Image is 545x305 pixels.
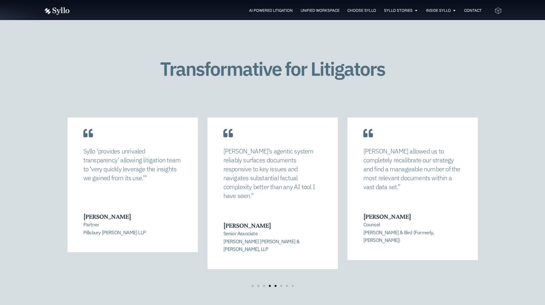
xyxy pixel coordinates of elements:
[301,8,339,13] a: Unified Workspace
[384,8,413,13] a: Syllo Stories
[252,285,254,287] span: Go to slide 1
[223,147,322,200] p: [PERSON_NAME]’s agentic system reliably surfaces documents responsive to key issues and navigates...
[67,117,478,287] div: Carousel
[207,117,338,269] div: 5 / 8
[223,230,321,253] p: Senior Associate [PERSON_NAME] [PERSON_NAME] & [PERSON_NAME], LLP
[363,147,462,191] p: [PERSON_NAME] allowed us to completely recalibrate our strategy and find a manageable number of t...
[223,221,321,230] h3: [PERSON_NAME]
[275,285,276,287] span: Go to slide 5
[347,8,376,13] a: Choose Syllo
[249,8,293,13] a: AI Powered Litigation
[82,8,482,14] nav: Menu
[269,285,271,287] span: Go to slide 4
[83,212,181,221] h3: [PERSON_NAME]
[257,285,259,287] span: Go to slide 2
[83,221,181,236] p: Partner Pillsbury [PERSON_NAME] LLP
[83,147,182,182] p: Syllo ‘provides unrivaled transparency’ allowing litigation team to ‘very quickly leverage the in...
[263,285,265,287] span: Go to slide 3
[426,8,451,13] a: Inside Syllo
[67,117,198,269] div: 4 / 8
[464,8,482,13] a: Contact
[138,58,407,79] h1: Transformative for Litigators
[292,285,294,287] span: Go to slide 8
[44,7,70,15] img: white logo
[286,285,288,287] span: Go to slide 7
[363,212,462,221] h3: [PERSON_NAME]
[347,117,478,269] div: 6 / 8
[82,8,482,14] div: Menu Toggle
[363,221,462,244] p: Counsel [PERSON_NAME] & Bird (Formerly, [PERSON_NAME])
[280,285,282,287] span: Go to slide 6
